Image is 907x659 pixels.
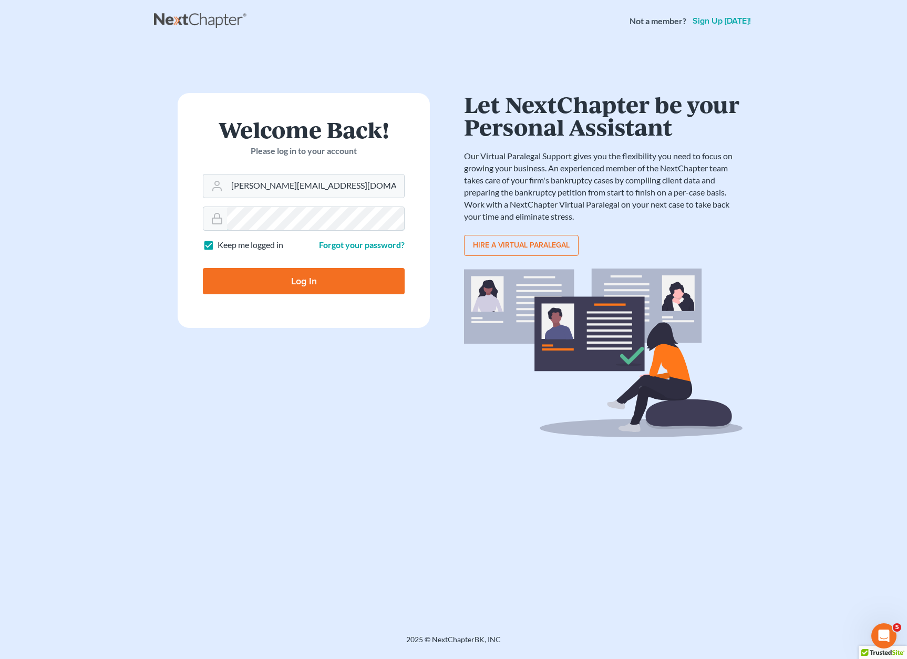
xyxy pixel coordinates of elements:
[630,15,686,27] strong: Not a member?
[464,93,743,138] h1: Let NextChapter be your Personal Assistant
[871,623,896,648] iframe: Intercom live chat
[227,174,404,198] input: Email Address
[203,268,405,294] input: Log In
[319,240,405,250] a: Forgot your password?
[464,269,743,437] img: virtual_paralegal_bg-b12c8cf30858a2b2c02ea913d52db5c468ecc422855d04272ea22d19010d70dc.svg
[154,634,753,653] div: 2025 © NextChapterBK, INC
[893,623,901,632] span: 5
[218,239,283,251] label: Keep me logged in
[464,150,743,222] p: Our Virtual Paralegal Support gives you the flexibility you need to focus on growing your busines...
[203,145,405,157] p: Please log in to your account
[464,235,579,256] a: Hire a virtual paralegal
[203,118,405,141] h1: Welcome Back!
[690,17,753,25] a: Sign up [DATE]!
